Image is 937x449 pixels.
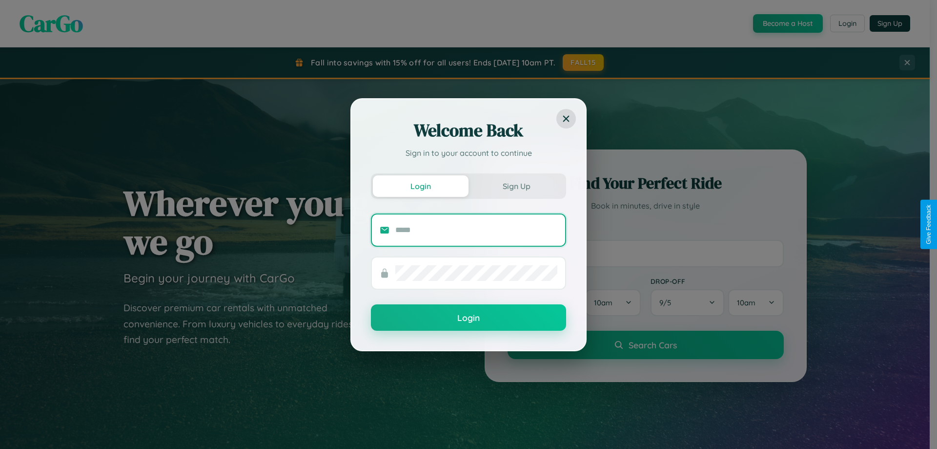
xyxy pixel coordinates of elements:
[371,304,566,331] button: Login
[468,175,564,197] button: Sign Up
[373,175,468,197] button: Login
[371,147,566,159] p: Sign in to your account to continue
[925,205,932,244] div: Give Feedback
[371,119,566,142] h2: Welcome Back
